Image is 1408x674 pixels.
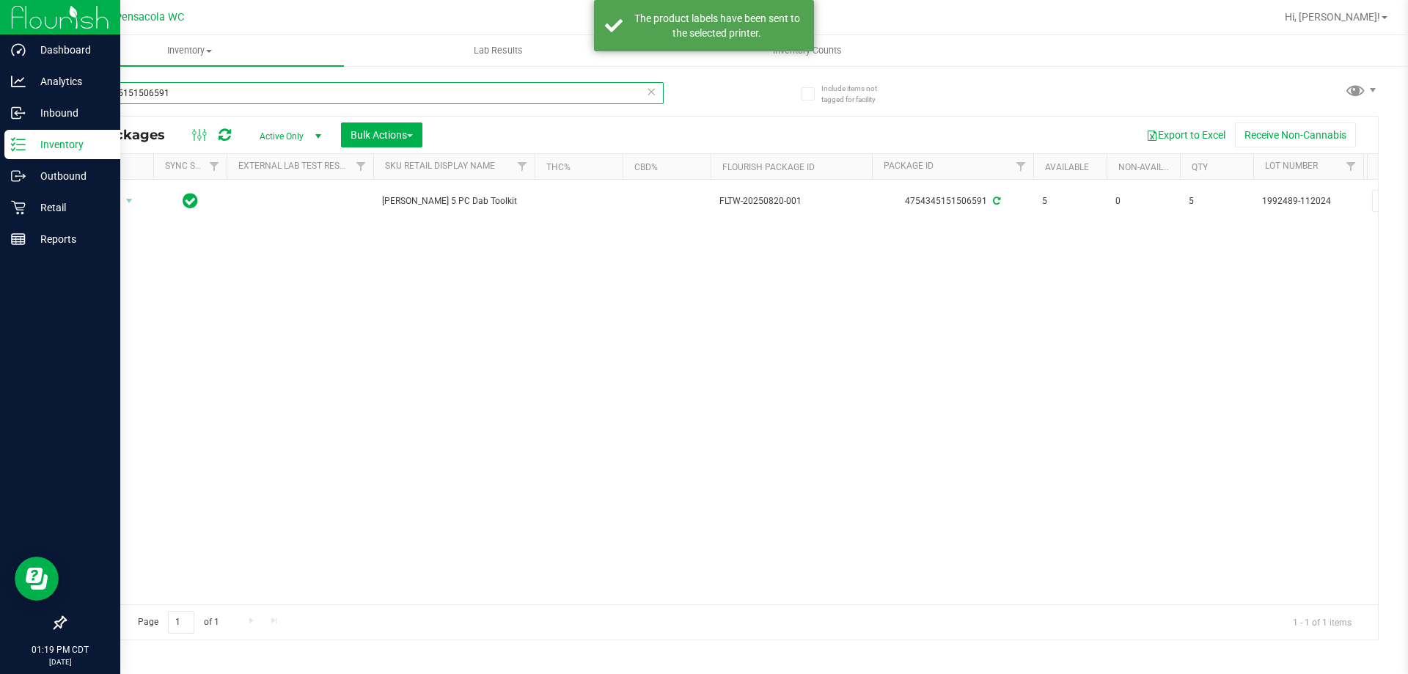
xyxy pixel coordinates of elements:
[125,611,231,634] span: Page of 1
[11,137,26,152] inline-svg: Inventory
[821,83,895,105] span: Include items not tagged for facility
[26,167,114,185] p: Outbound
[1192,162,1208,172] a: Qty
[1235,122,1356,147] button: Receive Non-Cannabis
[546,162,571,172] a: THC%
[634,162,658,172] a: CBD%
[115,11,184,23] span: Pensacola WC
[11,74,26,89] inline-svg: Analytics
[722,162,815,172] a: Flourish Package ID
[65,82,664,104] input: Search Package ID, Item Name, SKU, Lot or Part Number...
[11,106,26,120] inline-svg: Inbound
[1137,122,1235,147] button: Export to Excel
[1045,162,1089,172] a: Available
[646,82,656,101] span: Clear
[238,161,353,171] a: External Lab Test Result
[11,232,26,246] inline-svg: Reports
[1189,194,1244,208] span: 5
[1118,162,1184,172] a: Non-Available
[11,43,26,57] inline-svg: Dashboard
[719,194,863,208] span: FLTW-20250820-001
[202,154,227,179] a: Filter
[26,199,114,216] p: Retail
[1115,194,1171,208] span: 0
[382,194,526,208] span: [PERSON_NAME] 5 PC Dab Toolkit
[631,11,803,40] div: The product labels have been sent to the selected printer.
[351,129,413,141] span: Bulk Actions
[884,161,934,171] a: Package ID
[76,127,180,143] span: All Packages
[510,154,535,179] a: Filter
[1042,194,1098,208] span: 5
[35,35,344,66] a: Inventory
[1339,154,1363,179] a: Filter
[120,191,139,211] span: select
[870,194,1035,208] div: 4754345151506591
[454,44,543,57] span: Lab Results
[11,200,26,215] inline-svg: Retail
[344,35,653,66] a: Lab Results
[183,191,198,211] span: In Sync
[991,196,1000,206] span: Sync from Compliance System
[1009,154,1033,179] a: Filter
[341,122,422,147] button: Bulk Actions
[26,41,114,59] p: Dashboard
[26,230,114,248] p: Reports
[1262,194,1354,208] span: 1992489-112024
[349,154,373,179] a: Filter
[7,656,114,667] p: [DATE]
[35,44,344,57] span: Inventory
[1265,161,1318,171] a: Lot Number
[11,169,26,183] inline-svg: Outbound
[1285,11,1380,23] span: Hi, [PERSON_NAME]!
[26,73,114,90] p: Analytics
[385,161,495,171] a: Sku Retail Display Name
[26,136,114,153] p: Inventory
[1281,611,1363,633] span: 1 - 1 of 1 items
[168,611,194,634] input: 1
[15,557,59,601] iframe: Resource center
[26,104,114,122] p: Inbound
[7,643,114,656] p: 01:19 PM CDT
[165,161,221,171] a: Sync Status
